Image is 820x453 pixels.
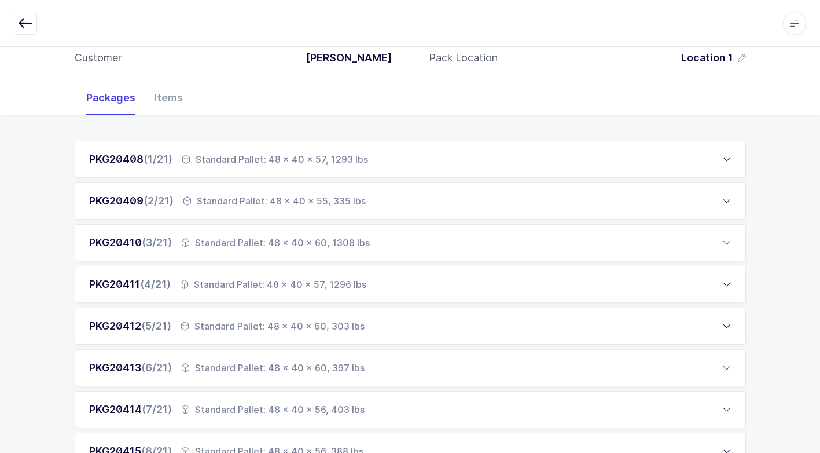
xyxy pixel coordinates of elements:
div: PKG20414 [89,403,172,417]
div: Pack Location [429,51,498,65]
div: PKG20413(6/21) Standard Pallet: 48 x 40 x 60, 397 lbs [75,349,746,386]
div: [PERSON_NAME] [297,51,392,65]
div: Standard Pallet: 48 x 40 x 60, 303 lbs [181,319,365,333]
span: (5/21) [141,320,171,332]
div: PKG20410(3/21) Standard Pallet: 48 x 40 x 60, 1308 lbs [75,224,746,261]
div: Customer [75,51,122,65]
span: (2/21) [144,195,174,207]
button: Location 1 [681,51,746,65]
div: Standard Pallet: 48 x 40 x 57, 1296 lbs [180,277,366,291]
span: (3/21) [142,236,172,249]
div: Standard Pallet: 48 x 40 x 55, 335 lbs [183,194,366,208]
span: (4/21) [140,278,171,290]
div: Standard Pallet: 48 x 40 x 56, 403 lbs [181,403,365,417]
div: PKG20414(7/21) Standard Pallet: 48 x 40 x 56, 403 lbs [75,391,746,428]
span: (7/21) [142,403,172,415]
div: Standard Pallet: 48 x 40 x 60, 1308 lbs [181,236,370,250]
div: Packages [77,81,145,115]
div: PKG20413 [89,361,172,375]
span: Location 1 [681,51,733,65]
div: Standard Pallet: 48 x 40 x 60, 397 lbs [181,361,365,375]
span: (1/21) [144,153,172,165]
div: Standard Pallet: 48 x 40 x 57, 1293 lbs [182,152,368,166]
div: PKG20410 [89,236,172,250]
div: PKG20408(1/21) Standard Pallet: 48 x 40 x 57, 1293 lbs [75,141,746,178]
div: PKG20409(2/21) Standard Pallet: 48 x 40 x 55, 335 lbs [75,182,746,220]
div: Items [145,81,192,115]
div: PKG20408 [89,152,172,166]
div: PKG20412(5/21) Standard Pallet: 48 x 40 x 60, 303 lbs [75,308,746,345]
div: PKG20412 [89,319,171,333]
div: PKG20411(4/21) Standard Pallet: 48 x 40 x 57, 1296 lbs [75,266,746,303]
div: PKG20409 [89,194,174,208]
span: (6/21) [141,361,172,374]
div: PKG20411 [89,277,171,291]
